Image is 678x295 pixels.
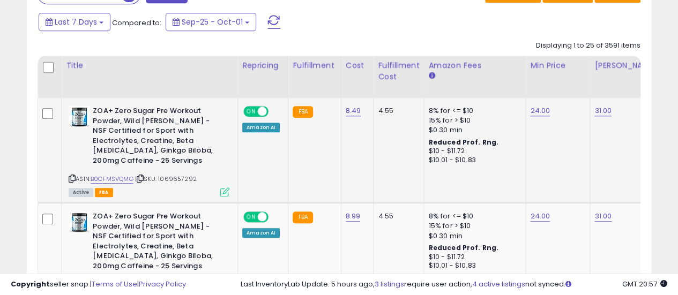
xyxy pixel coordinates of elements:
[428,261,517,270] div: $10.01 - $10.83
[69,106,90,127] img: 51AWPMejeaL._SL40_.jpg
[55,17,97,27] span: Last 7 Days
[428,243,498,252] b: Reduced Prof. Rng.
[530,105,550,116] a: 24.00
[11,279,50,289] strong: Copyright
[428,156,517,165] div: $10.01 - $10.83
[91,175,133,184] a: B0CFMSVQMG
[293,106,312,118] small: FBA
[69,211,90,233] img: 51AWPMejeaL._SL40_.jpg
[378,60,419,82] div: Fulfillment Cost
[594,105,612,116] a: 31.00
[428,211,517,221] div: 8% for <= $10
[594,211,612,222] a: 31.00
[428,106,517,116] div: 8% for <= $10
[346,60,369,71] div: Cost
[428,221,517,231] div: 15% for > $10
[66,60,233,71] div: Title
[69,188,93,197] span: All listings currently available for purchase on Amazon
[346,211,361,222] a: 8.99
[293,60,336,71] div: Fulfillment
[166,13,256,31] button: Sep-25 - Oct-01
[182,17,243,27] span: Sep-25 - Oct-01
[267,107,284,116] span: OFF
[622,279,667,289] span: 2025-10-9 20:57 GMT
[428,147,517,156] div: $10 - $11.72
[428,125,517,135] div: $0.30 min
[95,188,113,197] span: FBA
[530,211,550,222] a: 24.00
[244,213,258,222] span: ON
[112,18,161,28] span: Compared to:
[594,60,658,71] div: [PERSON_NAME]
[69,106,229,195] div: ASIN:
[472,279,525,289] a: 4 active listings
[242,228,280,238] div: Amazon AI
[241,279,667,290] div: Last InventoryLab Update: 5 hours ago, require user action, not synced.
[428,231,517,241] div: $0.30 min
[346,105,361,116] a: 8.49
[428,138,498,147] b: Reduced Prof. Rng.
[267,213,284,222] span: OFF
[428,116,517,125] div: 15% for > $10
[375,279,404,289] a: 3 listings
[244,107,258,116] span: ON
[93,211,223,274] b: ZOA+ Zero Sugar Pre Workout Powder, Wild [PERSON_NAME] - NSF Certified for Sport with Electrolyte...
[428,60,521,71] div: Amazon Fees
[93,106,223,168] b: ZOA+ Zero Sugar Pre Workout Powder, Wild [PERSON_NAME] - NSF Certified for Sport with Electrolyte...
[428,253,517,262] div: $10 - $11.72
[530,60,585,71] div: Min Price
[378,211,415,221] div: 4.55
[11,279,186,290] div: seller snap | |
[92,279,137,289] a: Terms of Use
[135,175,197,183] span: | SKU: 1069657292
[428,71,435,81] small: Amazon Fees.
[242,60,284,71] div: Repricing
[293,211,312,223] small: FBA
[139,279,186,289] a: Privacy Policy
[39,13,110,31] button: Last 7 Days
[378,106,415,116] div: 4.55
[536,41,640,51] div: Displaying 1 to 25 of 3591 items
[242,123,280,132] div: Amazon AI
